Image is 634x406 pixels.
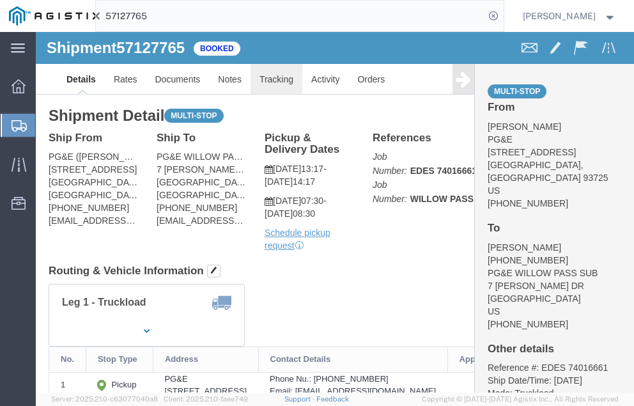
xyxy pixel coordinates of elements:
span: Client: 2025.21.0-faee749 [164,395,248,403]
span: Copyright © [DATE]-[DATE] Agistix Inc., All Rights Reserved [422,394,619,405]
span: Neil Coehlo [523,9,596,23]
img: logo [9,6,100,26]
iframe: FS Legacy Container [36,32,634,393]
span: Server: 2025.21.0-c63077040a8 [51,395,158,403]
a: Support [284,395,316,403]
input: Search for shipment number, reference number [96,1,484,31]
a: Feedback [316,395,349,403]
button: [PERSON_NAME] [522,8,617,24]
